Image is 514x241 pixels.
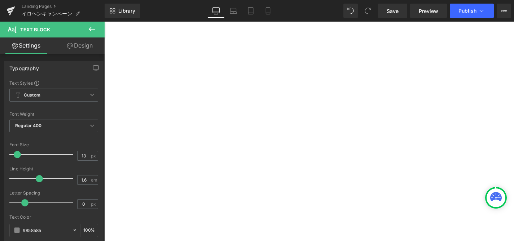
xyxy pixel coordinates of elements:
[22,11,72,17] span: イロヘンキャンペーン
[242,4,259,18] a: Tablet
[207,4,225,18] a: Desktop
[361,4,375,18] button: Redo
[343,4,358,18] button: Undo
[22,4,105,9] a: Landing Pages
[9,166,98,171] div: Line Height
[15,123,42,128] b: Regular 400
[458,8,476,14] span: Publish
[387,7,399,15] span: Save
[91,153,97,158] span: px
[225,4,242,18] a: Laptop
[20,27,50,32] span: Text Block
[80,224,98,237] div: %
[259,4,277,18] a: Mobile
[497,4,511,18] button: More
[91,202,97,206] span: px
[9,142,98,147] div: Font Size
[54,37,106,54] a: Design
[105,4,140,18] a: New Library
[91,178,97,182] span: em
[450,4,494,18] button: Publish
[9,61,39,71] div: Typography
[9,215,98,220] div: Text Color
[410,4,447,18] a: Preview
[24,92,40,98] b: Custom
[9,191,98,196] div: Letter Spacing
[9,80,98,86] div: Text Styles
[419,7,438,15] span: Preview
[9,112,98,117] div: Font Weight
[118,8,135,14] span: Library
[23,226,69,234] input: Color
